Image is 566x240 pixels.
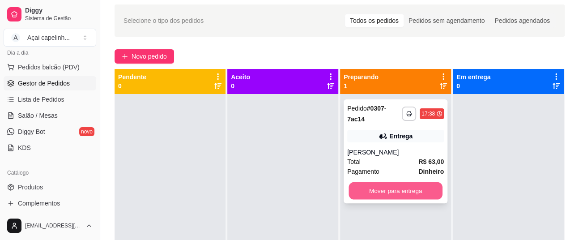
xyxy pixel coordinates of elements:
[389,132,413,141] div: Entrega
[4,60,96,74] button: Pedidos balcão (PDV)
[18,143,31,152] span: KDS
[347,167,379,176] span: Pagamento
[4,4,96,25] a: DiggySistema de Gestão
[344,73,379,81] p: Preparando
[4,46,96,60] div: Dia a dia
[122,53,128,60] span: plus
[345,14,404,27] div: Todos os pedidos
[418,158,444,165] strong: R$ 63,00
[347,157,361,167] span: Total
[4,108,96,123] a: Salão / Mesas
[347,105,367,112] span: Pedido
[115,49,174,64] button: Novo pedido
[18,111,58,120] span: Salão / Mesas
[4,76,96,90] a: Gestor de Pedidos
[4,166,96,180] div: Catálogo
[25,15,93,22] span: Sistema de Gestão
[347,105,386,123] strong: # 0307-7ac14
[4,180,96,194] a: Produtos
[18,63,80,72] span: Pedidos balcão (PDV)
[18,79,70,88] span: Gestor de Pedidos
[347,148,444,157] div: [PERSON_NAME]
[123,16,204,26] span: Selecione o tipo dos pedidos
[4,124,96,139] a: Diggy Botnovo
[11,33,20,42] span: A
[418,168,444,175] strong: Dinheiro
[25,222,82,229] span: [EMAIL_ADDRESS][DOMAIN_NAME]
[344,81,379,90] p: 1
[4,29,96,47] button: Select a team
[489,14,555,27] div: Pedidos agendados
[4,196,96,210] a: Complementos
[456,81,490,90] p: 0
[25,7,93,15] span: Diggy
[118,73,146,81] p: Pendente
[231,81,250,90] p: 0
[421,110,435,117] div: 17:38
[132,51,167,61] span: Novo pedido
[4,215,96,236] button: [EMAIL_ADDRESS][DOMAIN_NAME]
[18,95,64,104] span: Lista de Pedidos
[4,141,96,155] a: KDS
[18,183,43,192] span: Produtos
[404,14,489,27] div: Pedidos sem agendamento
[18,127,45,136] span: Diggy Bot
[231,73,250,81] p: Aceito
[456,73,490,81] p: Em entrega
[349,182,443,200] button: Mover para entrega
[118,81,146,90] p: 0
[27,33,70,42] div: Açai capelinh ...
[18,199,60,208] span: Complementos
[4,92,96,107] a: Lista de Pedidos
